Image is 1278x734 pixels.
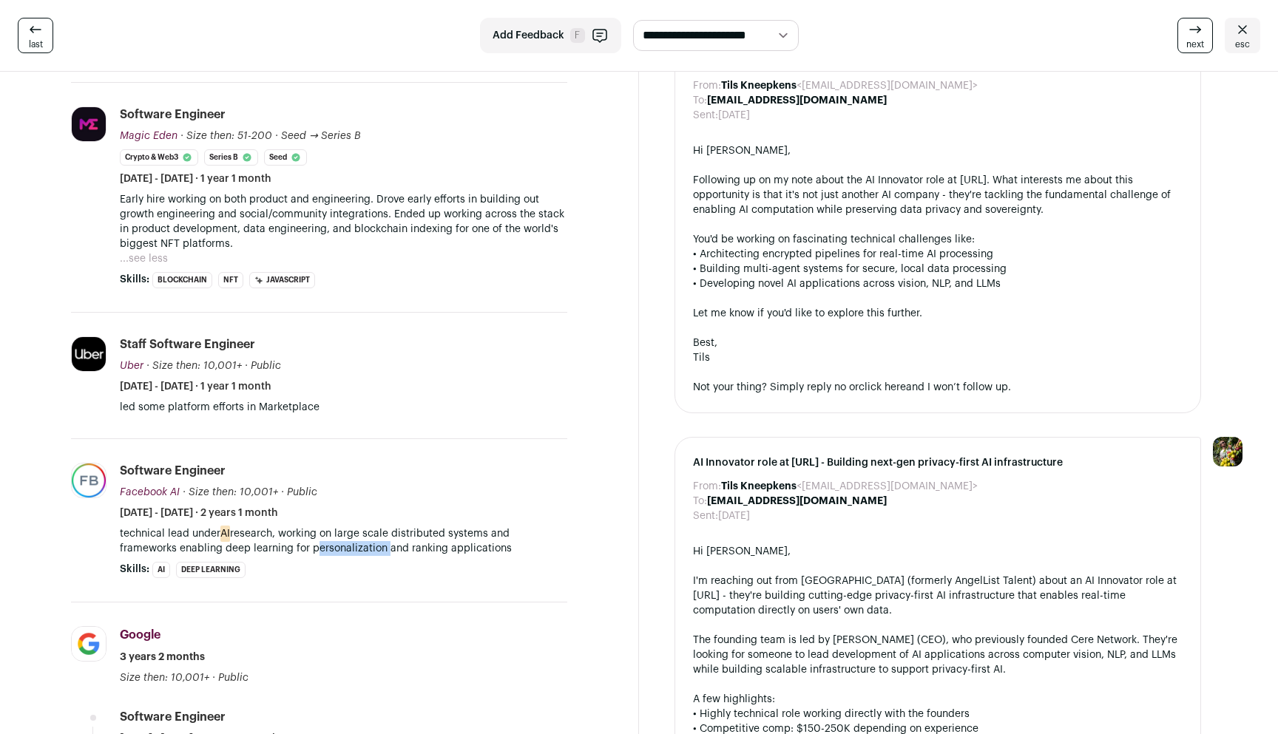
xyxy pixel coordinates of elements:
[120,106,226,123] div: Software Engineer
[72,463,106,497] img: 4e8f8f8ea6f916b2987a5d9db723e60b304003819d0a15055c9b9b550b6f4247.jpg
[721,481,797,492] b: Tils Kneepkens
[249,272,315,288] li: JavaScript
[1186,38,1204,50] span: next
[120,361,143,371] span: Uber
[120,149,198,166] li: Crypto & Web3
[212,670,215,685] span: ·
[693,574,1183,618] div: I'm reaching out from [GEOGRAPHIC_DATA] (formerly AngelList Talent) about an AI Innovator role at...
[146,361,242,371] span: · Size then: 10,001+
[120,629,160,641] span: Google
[120,562,149,577] span: Skills:
[120,131,177,141] span: Magic Eden
[1235,38,1250,50] span: esc
[693,78,721,93] dt: From:
[72,337,106,371] img: 046b842221cc5920251103cac33a6ce6d47e344b59eb72f0d26ba0bb907e91bb.jpg
[693,509,718,523] dt: Sent:
[120,709,226,725] div: Software Engineer
[264,149,307,166] li: Seed
[693,544,1183,559] div: Hi [PERSON_NAME],
[859,382,906,393] a: click here
[72,627,106,661] img: 8d2c6156afa7017e60e680d3937f8205e5697781b6c771928cb24e9df88505de.jpg
[693,108,718,123] dt: Sent:
[204,149,258,166] li: Series B
[152,562,170,578] li: AI
[287,487,317,497] span: Public
[693,633,1183,677] div: The founding team is led by [PERSON_NAME] (CEO), who previously founded Cere Network. They're loo...
[183,487,278,497] span: · Size then: 10,001+
[120,192,567,251] p: Early hire working on both product and engineering. Drove early efforts in building out growth en...
[120,526,567,556] p: technical lead under research, working on large scale distributed systems and frameworks enabling...
[721,479,978,494] dd: <[EMAIL_ADDRESS][DOMAIN_NAME]>
[493,28,564,43] span: Add Feedback
[693,143,1183,395] div: Hi [PERSON_NAME], Following up on my note about the AI Innovator role at [URL]. What interests me...
[707,496,887,506] b: [EMAIL_ADDRESS][DOMAIN_NAME]
[152,272,212,288] li: Blockchain
[693,707,1183,721] div: • Highly technical role working directly with the founders
[180,131,272,141] span: · Size then: 51-200
[707,95,887,106] b: [EMAIL_ADDRESS][DOMAIN_NAME]
[120,463,226,479] div: Software Engineer
[1177,18,1213,53] a: next
[721,81,797,91] b: Tils Kneepkens
[220,526,230,542] mark: AI
[275,129,278,143] span: ·
[120,487,180,497] span: Facebook AI
[693,692,1183,707] div: A few highlights:
[72,107,106,141] img: 92306d4a872cce0629c34f37207f2a8fe5a7310ff2b2979b37a660f9a49c8761.jpg
[281,131,361,141] span: Seed → Series B
[693,455,1183,470] span: AI Innovator role at [URL] - Building next-gen privacy-first AI infrastructure
[120,400,567,415] p: led some platform efforts in Marketplace
[693,479,721,494] dt: From:
[693,494,707,509] dt: To:
[120,251,168,266] button: ...see less
[251,361,281,371] span: Public
[718,108,750,123] dd: [DATE]
[120,379,271,394] span: [DATE] - [DATE] · 1 year 1 month
[218,673,248,683] span: Public
[1213,437,1242,466] img: 6689865-medium_jpg
[120,506,278,520] span: [DATE] - [DATE] · 2 years 1 month
[120,336,255,353] div: Staff Software Engineer
[176,562,246,578] li: Deep Learning
[718,509,750,523] dd: [DATE]
[29,38,43,50] span: last
[218,272,243,288] li: NFT
[1225,18,1260,53] a: esc
[245,358,248,373] span: ·
[570,28,585,43] span: F
[480,18,621,53] button: Add Feedback F
[281,485,284,500] span: ·
[18,18,53,53] a: last
[120,650,205,665] span: 3 years 2 months
[120,673,209,683] span: Size then: 10,001+
[721,78,978,93] dd: <[EMAIL_ADDRESS][DOMAIN_NAME]>
[120,272,149,287] span: Skills:
[693,93,707,108] dt: To:
[120,171,271,186] span: [DATE] - [DATE] · 1 year 1 month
